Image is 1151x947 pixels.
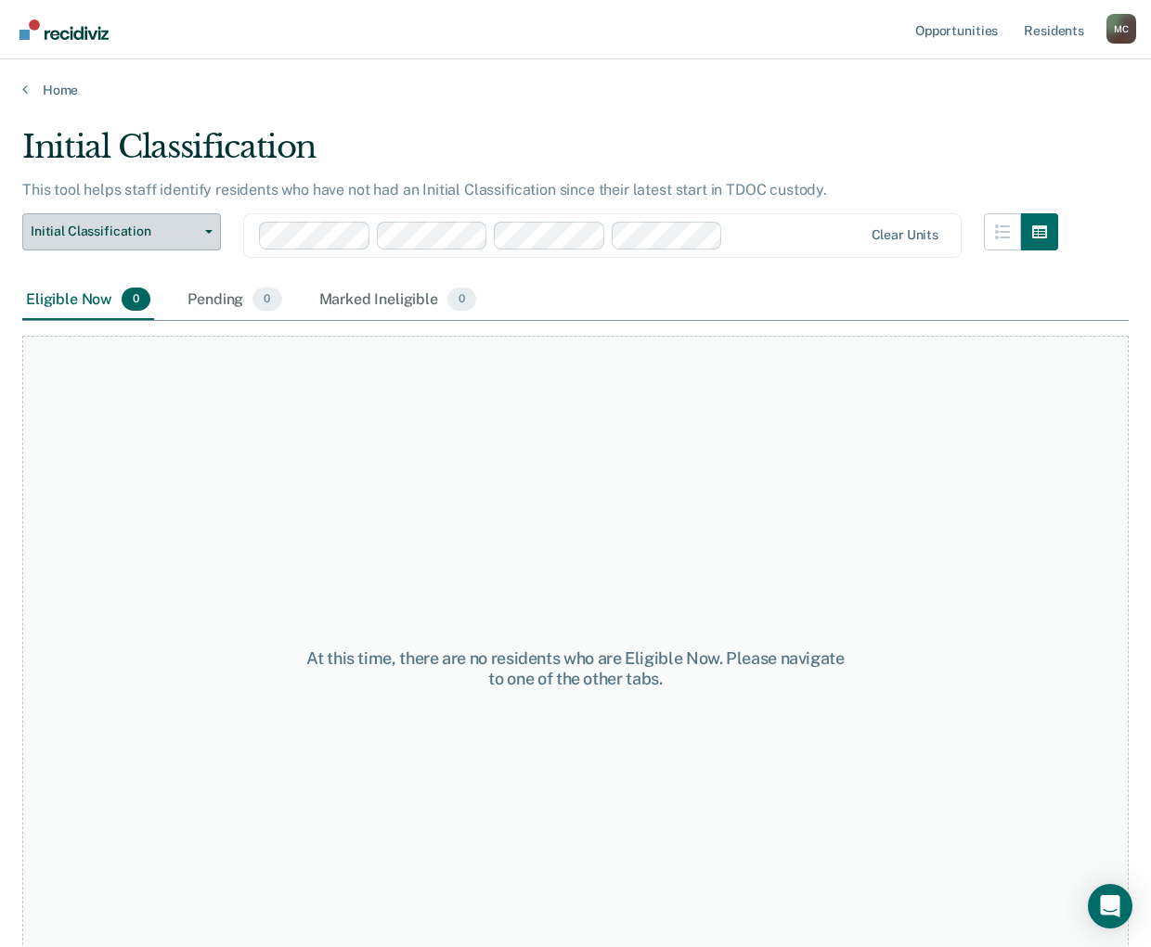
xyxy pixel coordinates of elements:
[872,227,939,243] div: Clear units
[300,648,852,688] div: At this time, there are no residents who are Eligible Now. Please navigate to one of the other tabs.
[184,280,285,321] div: Pending0
[22,82,1129,98] a: Home
[252,288,281,312] span: 0
[122,288,150,312] span: 0
[1106,14,1136,44] div: M C
[19,19,109,40] img: Recidiviz
[22,213,221,250] button: Initial Classification
[1088,884,1132,928] div: Open Intercom Messenger
[22,280,154,321] div: Eligible Now0
[447,288,476,312] span: 0
[1106,14,1136,44] button: Profile dropdown button
[22,128,1058,181] div: Initial Classification
[31,224,198,239] span: Initial Classification
[22,181,827,198] p: This tool helps staff identify residents who have not had an Initial Classification since their l...
[316,280,481,321] div: Marked Ineligible0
